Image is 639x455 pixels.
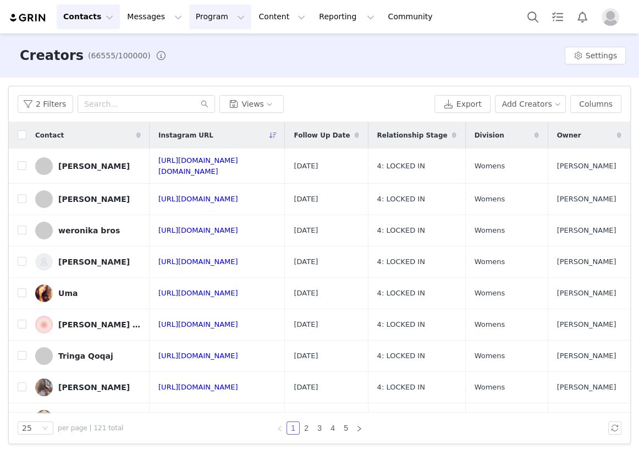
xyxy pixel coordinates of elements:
button: Columns [570,95,621,113]
li: 3 [313,421,326,435]
span: 4: LOCKED IN [377,319,425,330]
button: Notifications [570,4,594,29]
input: Search... [78,95,215,113]
span: Womens [475,350,505,361]
img: placeholder-profile.jpg [602,8,619,26]
div: 25 [22,422,32,434]
span: [DATE] [294,194,318,205]
span: Contact [35,130,64,140]
h3: Creators [20,46,84,65]
span: Womens [475,288,505,299]
button: Messages [120,4,188,29]
div: [PERSON_NAME] [58,257,130,266]
a: 2 [300,422,312,434]
a: [URL][DOMAIN_NAME] [158,352,238,360]
a: [PERSON_NAME] [35,253,141,271]
a: weronika bros [35,222,141,239]
span: 4: LOCKED IN [377,350,425,361]
a: [URL][DOMAIN_NAME] [158,383,238,391]
img: 49749247-3205-4a8c-87f4-7938b3cf9e39.jpg [35,410,53,427]
img: 16e4289d-0292-4748-8dcb-22572b14191d.jpg [35,379,53,396]
span: Womens [475,256,505,267]
button: Views [219,95,284,113]
li: Next Page [352,421,366,435]
span: Womens [475,161,505,172]
button: Add Creators [495,95,566,113]
button: Settings [565,47,626,64]
a: [URL][DOMAIN_NAME] [158,289,238,297]
span: 4: LOCKED IN [377,382,425,393]
span: [DATE] [294,288,318,299]
span: Relationship Stage [377,130,448,140]
span: [DATE] [294,225,318,236]
button: Search [521,4,545,29]
a: Tasks [546,4,570,29]
button: Export [434,95,491,113]
a: Tringa Qoqaj [35,347,141,365]
div: Tringa Qoqaj [58,352,113,360]
a: [PERSON_NAME] [35,379,141,396]
a: 1 [287,422,299,434]
span: 4: LOCKED IN [377,161,425,172]
div: Uma [58,289,78,298]
button: Contacts [57,4,120,29]
a: Uma [35,284,141,302]
button: Reporting [312,4,381,29]
span: 4: LOCKED IN [377,225,425,236]
li: Previous Page [273,421,287,435]
a: [PERSON_NAME] [35,410,141,427]
a: [URL][DOMAIN_NAME] [158,226,238,234]
span: Womens [475,225,505,236]
span: [DATE] [294,319,318,330]
span: (66555/100000) [88,50,151,62]
a: 3 [313,422,326,434]
div: [PERSON_NAME] [58,383,130,392]
img: grin logo [9,13,47,23]
a: [PERSON_NAME] [35,157,141,175]
span: [DATE] [294,161,318,172]
img: 2de7193d-30a2-4dd0-854c-798894f73142--s.jpg [35,253,53,271]
button: Content [252,4,312,29]
span: Division [475,130,504,140]
a: [PERSON_NAME] 𝑹𝒂𝒍𝒕𝒆 [35,316,141,333]
span: 4: LOCKED IN [377,288,425,299]
span: Womens [475,382,505,393]
span: Instagram URL [158,130,213,140]
i: icon: search [201,100,208,108]
div: [PERSON_NAME] [58,162,130,171]
span: Follow Up Date [294,130,350,140]
a: [PERSON_NAME] [35,190,141,208]
i: icon: left [277,425,283,432]
i: icon: right [356,425,362,432]
a: [URL][DOMAIN_NAME] [158,257,238,266]
li: 1 [287,421,300,435]
a: Community [382,4,444,29]
li: 2 [300,421,313,435]
div: weronika bros [58,226,120,235]
div: [PERSON_NAME] 𝑹𝒂𝒍𝒕𝒆 [58,320,141,329]
a: [URL][DOMAIN_NAME] [158,320,238,328]
li: 4 [326,421,339,435]
span: 4: LOCKED IN [377,256,425,267]
button: 2 Filters [18,95,73,113]
a: 4 [327,422,339,434]
img: 1cf039ed-9e60-4cda-8a46-c5903e7a72e5.jpg [35,284,53,302]
i: icon: down [42,425,48,432]
span: 4: LOCKED IN [377,194,425,205]
li: 5 [339,421,352,435]
button: Profile [595,8,630,26]
div: [PERSON_NAME] [58,195,130,204]
span: Womens [475,319,505,330]
span: per page | 121 total [58,423,124,433]
span: Womens [475,194,505,205]
span: Owner [557,130,581,140]
img: 77499c84-3ec0-49ac-a89e-73dc49f6c502.jpg [35,316,53,333]
a: 5 [340,422,352,434]
span: [DATE] [294,256,318,267]
a: [URL][DOMAIN_NAME][DOMAIN_NAME] [158,156,238,176]
span: [DATE] [294,350,318,361]
button: Program [189,4,252,29]
span: [DATE] [294,382,318,393]
a: [URL][DOMAIN_NAME] [158,195,238,203]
